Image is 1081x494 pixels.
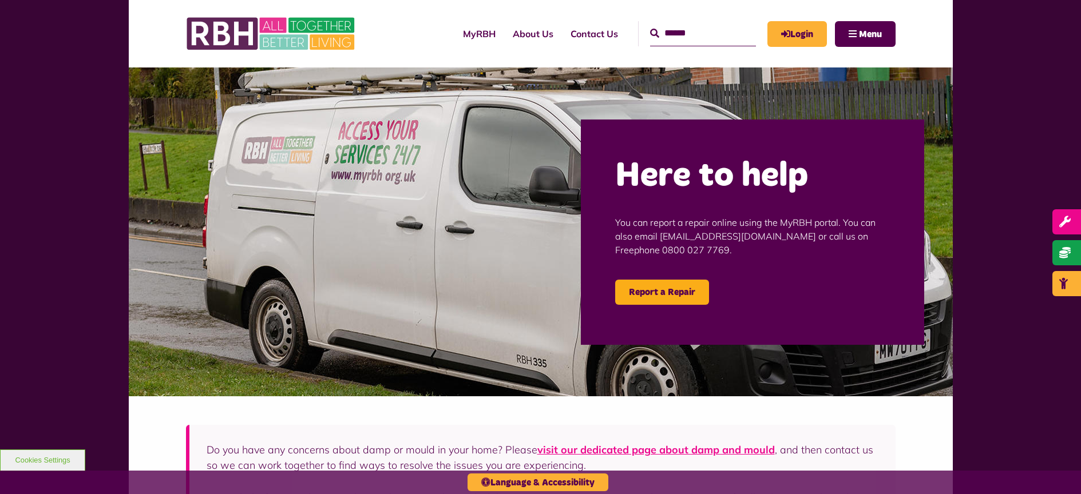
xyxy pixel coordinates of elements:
a: Report a Repair [615,280,709,305]
a: Contact Us [562,18,627,49]
a: MyRBH [767,21,827,47]
button: Navigation [835,21,896,47]
p: You can report a repair online using the MyRBH portal. You can also email [EMAIL_ADDRESS][DOMAIN_... [615,198,890,274]
a: About Us [504,18,562,49]
button: Language & Accessibility [468,473,608,491]
a: visit our dedicated page about damp and mould [537,443,775,456]
img: Repairs 6 [129,67,953,396]
p: Do you have any concerns about damp or mould in your home? Please , and then contact us so we can... [207,442,878,473]
a: MyRBH [454,18,504,49]
img: RBH [186,11,358,56]
h2: Here to help [615,154,890,198]
span: Menu [859,30,882,39]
